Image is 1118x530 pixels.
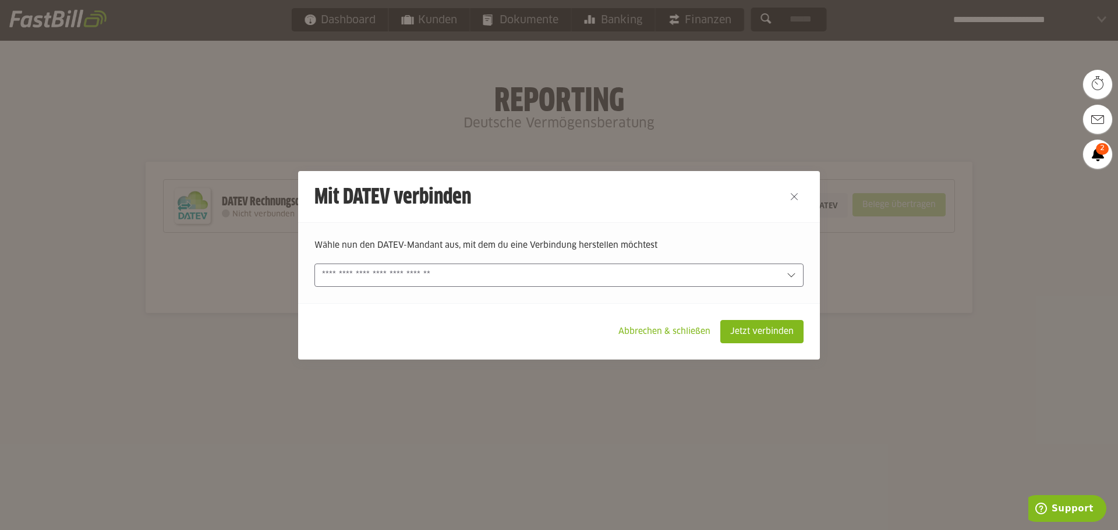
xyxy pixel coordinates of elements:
[608,320,720,343] sl-button: Abbrechen & schließen
[1096,143,1109,155] span: 2
[1028,495,1106,524] iframe: Öffnet ein Widget, in dem Sie weitere Informationen finden
[720,320,804,343] sl-button: Jetzt verbinden
[1083,140,1112,169] a: 2
[314,239,804,252] p: Wähle nun den DATEV-Mandant aus, mit dem du eine Verbindung herstellen möchtest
